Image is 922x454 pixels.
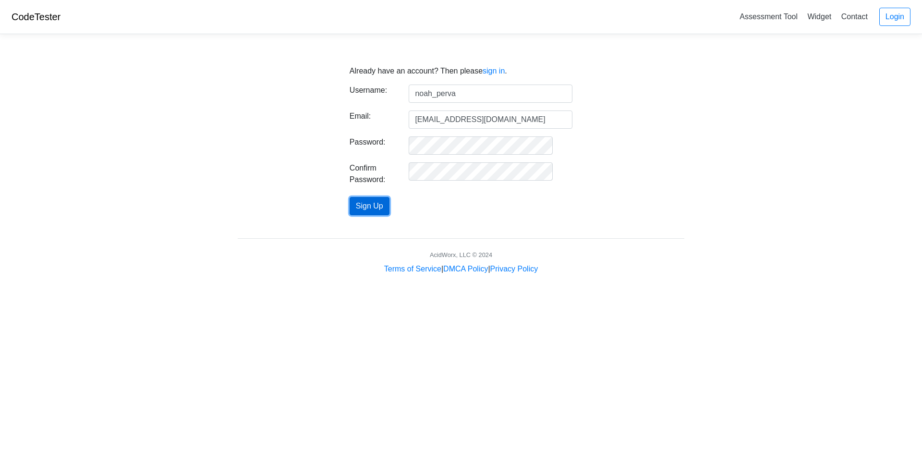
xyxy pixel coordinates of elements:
[384,265,441,273] a: Terms of Service
[409,85,572,103] input: Username
[443,265,488,273] a: DMCA Policy
[837,9,872,25] a: Contact
[342,85,402,99] label: Username:
[803,9,835,25] a: Widget
[483,67,505,75] a: sign in
[342,162,402,185] label: Confirm Password:
[879,8,910,26] a: Login
[12,12,61,22] a: CodeTester
[430,250,492,259] div: AcidWorx, LLC © 2024
[736,9,801,25] a: Assessment Tool
[490,265,538,273] a: Privacy Policy
[384,263,538,275] div: | |
[342,110,402,125] label: Email:
[342,136,402,151] label: Password:
[350,65,572,77] p: Already have an account? Then please .
[409,110,572,129] input: E-mail address
[350,197,389,215] button: Sign Up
